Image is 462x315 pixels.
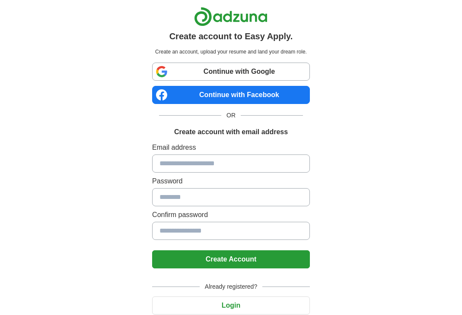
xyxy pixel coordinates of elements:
button: Create Account [152,250,310,268]
h1: Create account with email address [174,127,288,137]
label: Confirm password [152,210,310,220]
span: Already registered? [200,282,262,291]
label: Email address [152,142,310,153]
button: Login [152,296,310,315]
a: Login [152,302,310,309]
img: Adzuna logo [194,7,268,26]
a: Continue with Facebook [152,86,310,104]
p: Create an account, upload your resume and land your dream role. [154,48,308,56]
h1: Create account to Easy Apply. [169,30,293,43]
a: Continue with Google [152,63,310,81]
label: Password [152,176,310,186]
span: OR [221,111,241,120]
